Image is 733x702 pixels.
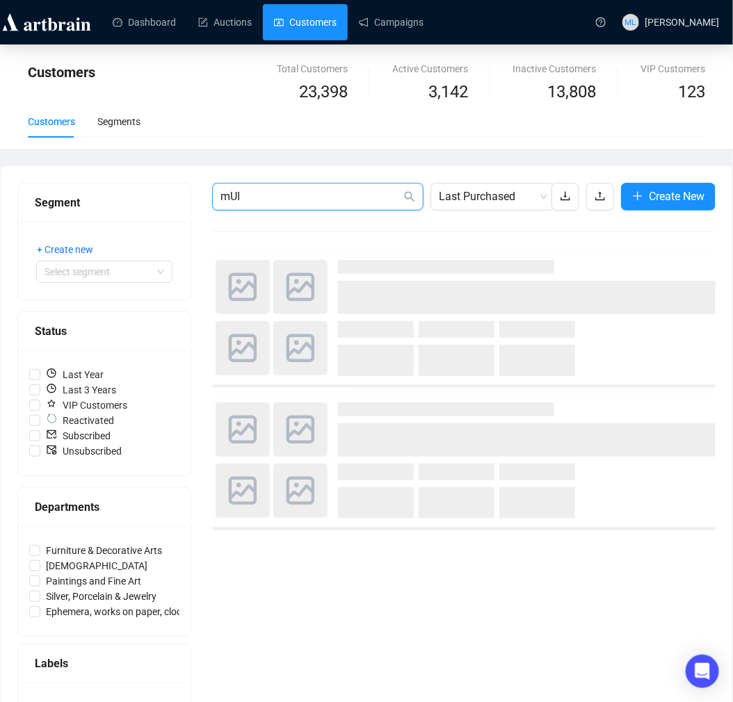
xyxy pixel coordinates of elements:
[277,61,348,76] div: Total Customers
[595,190,606,202] span: upload
[198,4,252,40] a: Auctions
[40,443,127,459] span: Unsubscribed
[678,82,705,101] span: 123
[37,242,93,257] span: + Create new
[649,188,704,205] span: Create New
[40,558,153,573] span: [DEMOGRAPHIC_DATA]
[40,573,147,589] span: Paintings and Fine Art
[596,17,606,27] span: question-circle
[404,191,415,202] span: search
[547,79,596,106] span: 13,808
[428,79,468,106] span: 3,142
[35,194,174,211] div: Segment
[40,367,109,382] span: Last Year
[273,321,328,375] img: photo.svg
[28,114,75,129] div: Customers
[560,190,571,202] span: download
[632,190,643,202] span: plus
[40,398,133,413] span: VIP Customers
[216,321,270,375] img: photo.svg
[625,15,637,28] span: ML
[216,464,270,518] img: photo.svg
[40,428,116,443] span: Subscribed
[273,402,328,457] img: photo.svg
[36,238,104,261] button: + Create new
[274,4,337,40] a: Customers
[40,589,162,604] span: Silver, Porcelain & Jewelry
[216,260,270,314] img: photo.svg
[359,4,424,40] a: Campaigns
[439,183,547,210] span: Last Purchased
[35,655,174,672] div: Labels
[40,413,120,428] span: Reactivated
[40,382,122,398] span: Last 3 Years
[216,402,270,457] img: photo.svg
[641,61,705,76] div: VIP Customers
[273,464,328,518] img: photo.svg
[40,604,217,619] span: Ephemera, works on paper, clocks, etc.
[97,114,140,129] div: Segments
[273,260,328,314] img: photo.svg
[28,64,95,81] span: Customers
[299,79,348,106] span: 23,398
[220,188,401,205] input: Search Customer...
[686,655,719,688] div: Open Intercom Messenger
[40,543,168,558] span: Furniture & Decorative Arts
[513,61,596,76] div: Inactive Customers
[113,4,176,40] a: Dashboard
[621,183,716,211] button: Create New
[35,323,174,340] div: Status
[35,498,174,516] div: Departments
[645,17,719,28] span: [PERSON_NAME]
[392,61,468,76] div: Active Customers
